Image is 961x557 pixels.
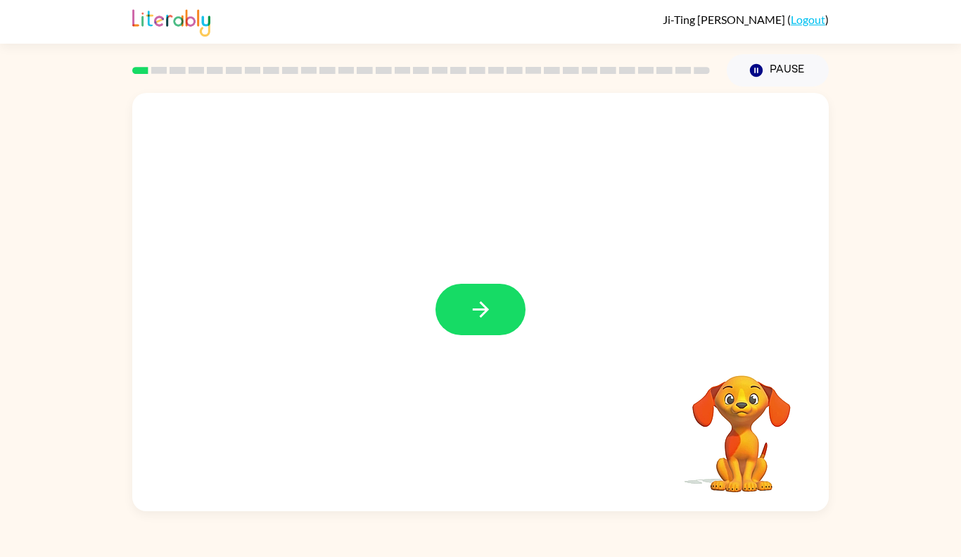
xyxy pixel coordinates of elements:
span: Ji-Ting [PERSON_NAME] [663,13,787,26]
div: ( ) [663,13,829,26]
img: Literably [132,6,210,37]
video: Your browser must support playing .mp4 files to use Literably. Please try using another browser. [671,353,812,494]
button: Pause [727,54,829,87]
a: Logout [791,13,825,26]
